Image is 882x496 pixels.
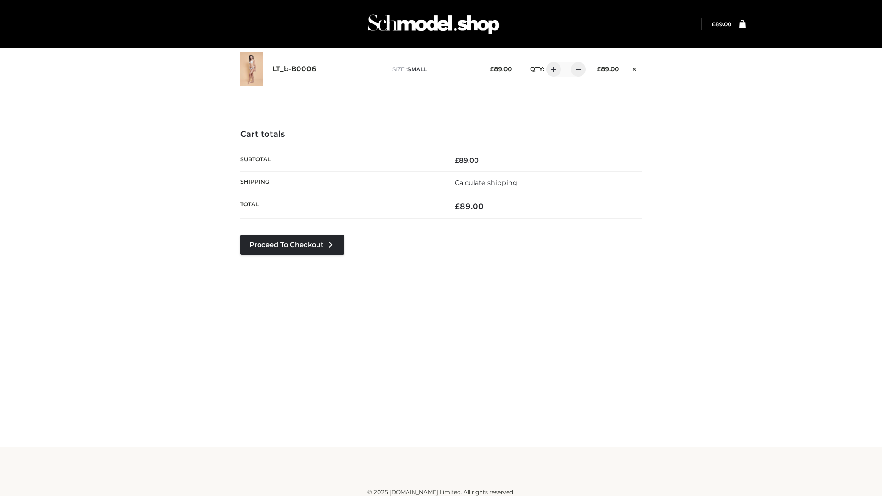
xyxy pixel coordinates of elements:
img: Schmodel Admin 964 [365,6,503,42]
th: Subtotal [240,149,441,171]
h4: Cart totals [240,130,642,140]
bdi: 89.00 [490,65,512,73]
span: £ [597,65,601,73]
a: £89.00 [712,21,731,28]
p: size : [392,65,475,73]
th: Total [240,194,441,219]
span: £ [490,65,494,73]
a: Remove this item [628,62,642,74]
div: QTY: [521,62,582,77]
span: £ [455,202,460,211]
span: SMALL [407,66,427,73]
a: LT_b-B0006 [272,65,317,73]
a: Proceed to Checkout [240,235,344,255]
th: Shipping [240,171,441,194]
span: £ [712,21,715,28]
a: Calculate shipping [455,179,517,187]
bdi: 89.00 [597,65,619,73]
span: £ [455,156,459,164]
bdi: 89.00 [455,202,484,211]
bdi: 89.00 [712,21,731,28]
bdi: 89.00 [455,156,479,164]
